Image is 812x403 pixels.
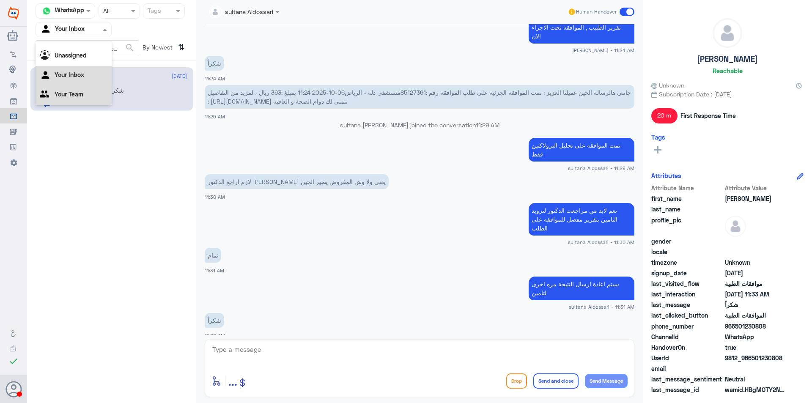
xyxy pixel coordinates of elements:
span: last_visited_flow [651,279,723,288]
span: 11:31 AM [205,268,224,273]
span: profile_pic [651,216,723,235]
span: الموافقات الطبية [725,311,786,320]
span: last_message [651,300,723,309]
i: check [8,356,19,366]
img: defaultAdmin.png [713,19,742,47]
span: gender [651,237,723,246]
span: 11:29 AM [476,121,499,129]
h6: Reachable [713,67,743,74]
span: 20 m [651,108,678,123]
span: 2025-10-06T08:33:57.69Z [725,290,786,299]
b: Your Team [55,90,83,98]
span: sultana Aldossari - 11:31 AM [569,303,634,310]
p: 6/10/2025, 11:24 AM [205,56,224,71]
p: 6/10/2025, 11:31 AM [529,277,634,300]
h6: Attributes [651,172,681,179]
span: 9812_966501230808 [725,354,786,362]
span: شكراً [725,300,786,309]
span: last_message_sentiment [651,375,723,384]
input: Search by Name, Local etc… [36,41,139,56]
span: locale [651,247,723,256]
div: Tags [146,6,161,17]
span: Attribute Name [651,184,723,192]
p: 6/10/2025, 11:25 AM [205,85,634,109]
p: 6/10/2025, 11:33 AM [205,313,224,328]
img: yourTeam.svg [40,89,52,101]
span: [PERSON_NAME] - 11:24 AM [572,47,634,54]
p: sultana [PERSON_NAME] joined the conversation [205,121,634,129]
button: ... [228,371,237,390]
span: 966501230808 [725,322,786,331]
span: email [651,364,723,373]
span: Attribute Value [725,184,786,192]
img: yourInbox.svg [40,69,52,82]
span: Unknown [725,258,786,267]
span: First Response Time [680,111,736,120]
img: whatsapp.png [40,5,53,17]
span: last_name [651,205,723,214]
span: search [125,43,135,53]
span: HandoverOn [651,343,723,352]
img: yourInbox.svg [40,23,53,36]
span: last_interaction [651,290,723,299]
span: null [725,247,786,256]
span: 11:30 AM [205,194,225,200]
span: Subscription Date : [DATE] [651,90,804,99]
i: ⇅ [178,40,185,54]
span: last_message_id [651,385,723,394]
p: 6/10/2025, 11:30 AM [205,174,389,189]
span: موافقات الطبية [725,279,786,288]
h5: [PERSON_NAME] [697,54,758,64]
span: 11:33 AM [205,333,225,338]
span: 2025-10-06T08:03:27.859Z [725,269,786,277]
b: Unassigned [55,52,87,59]
span: By Newest [139,40,175,57]
p: 6/10/2025, 11:24 AM [529,11,634,44]
img: Widebot Logo [8,6,19,20]
span: signup_date [651,269,723,277]
span: 11:25 AM [205,114,225,119]
p: 6/10/2025, 11:29 AM [529,138,634,162]
span: first_name [651,194,723,203]
span: 2 [725,332,786,341]
span: Khalid [725,194,786,203]
span: wamid.HBgMOTY2NTAxMjMwODA4FQIAEhgUM0FGNkEyRUJBQ0YxMzU0Q0M4NUIA [725,385,786,394]
span: phone_number [651,322,723,331]
button: Send Message [585,374,628,388]
button: Avatar [5,381,22,397]
span: timezone [651,258,723,267]
button: search [125,41,135,55]
span: ChannelId [651,332,723,341]
span: null [725,237,786,246]
span: [DATE] [172,72,187,80]
b: Your Inbox [55,71,84,78]
p: 6/10/2025, 11:31 AM [205,248,221,263]
span: sultana Aldossari - 11:30 AM [568,239,634,246]
span: جاتني هالرسالة الحين عميلنا العزيز : تمت الموافقة الجزئية على طلب الموافقة رقم :85127361مستشفى دل... [208,89,631,105]
span: null [725,364,786,373]
img: Unassigned.svg [40,50,52,63]
span: last_clicked_button [651,311,723,320]
p: 6/10/2025, 11:30 AM [529,203,634,236]
b: All [40,35,46,42]
span: true [725,343,786,352]
span: sultana Aldossari - 11:29 AM [568,164,634,172]
span: UserId [651,354,723,362]
span: 0 [725,375,786,384]
span: Human Handover [576,8,617,16]
span: Unknown [651,81,684,90]
span: 11:24 AM [205,76,225,81]
button: Drop [506,373,527,389]
span: ... [228,373,237,388]
h6: Tags [651,133,665,141]
span: : شكراً [107,87,124,94]
img: defaultAdmin.png [725,216,746,237]
button: Send and close [533,373,579,389]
